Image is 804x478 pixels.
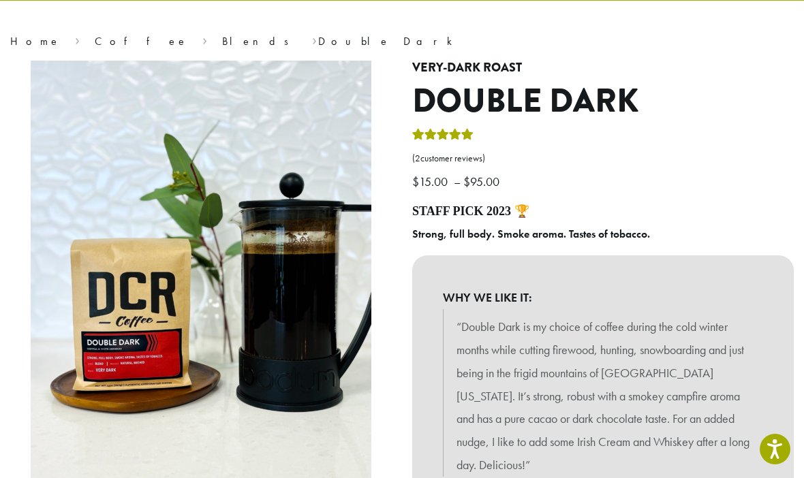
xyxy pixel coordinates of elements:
[463,174,503,189] bdi: 95.00
[454,174,461,189] span: –
[412,127,474,147] div: Rated 4.50 out of 5
[95,34,188,48] a: Coffee
[457,315,749,477] p: “Double Dark is my choice of coffee during the cold winter months while cutting firewood, hunting...
[10,34,61,48] a: Home
[412,174,451,189] bdi: 15.00
[412,61,794,76] h4: Very-Dark Roast
[463,174,470,189] span: $
[412,152,794,165] a: (2customer reviews)
[222,34,298,48] a: Blends
[75,29,80,50] span: ›
[202,29,207,50] span: ›
[443,286,763,309] b: WHY WE LIKE IT:
[412,204,794,219] h4: STAFF PICK 2023 🏆
[10,33,794,50] nav: Breadcrumb
[412,227,650,241] b: Strong, full body. Smoke aroma. Tastes of tobacco.
[412,174,419,189] span: $
[312,29,317,50] span: ›
[415,153,420,164] span: 2
[412,82,794,121] h1: Double Dark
